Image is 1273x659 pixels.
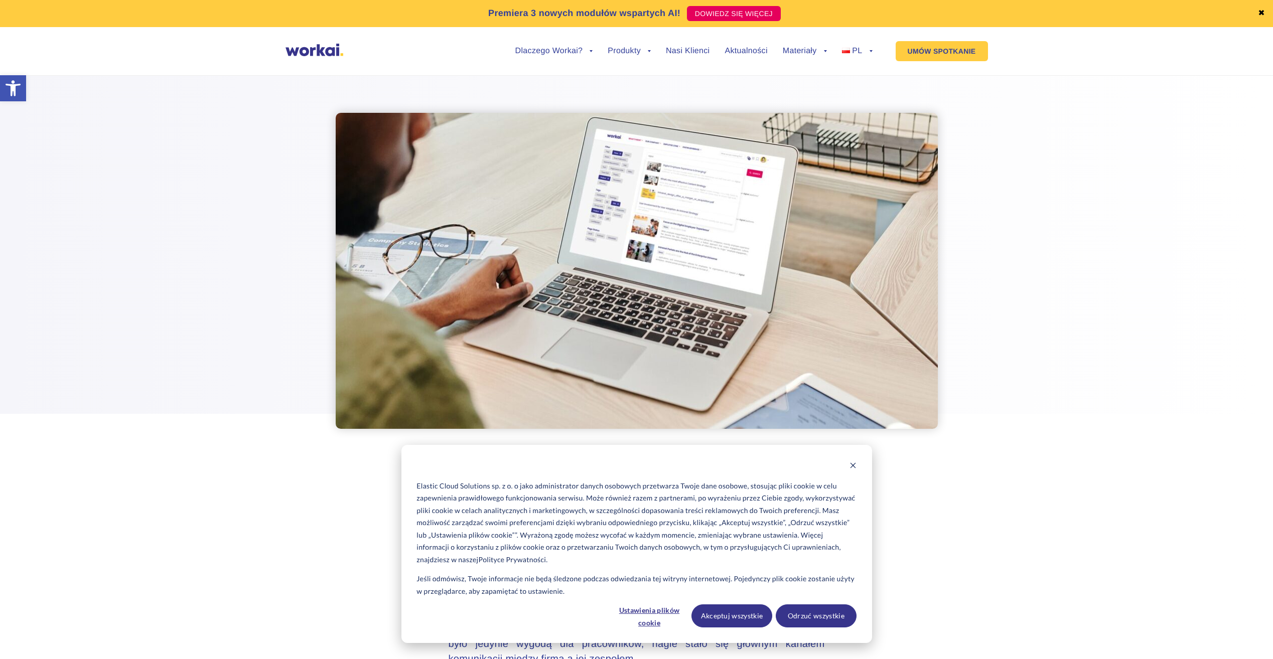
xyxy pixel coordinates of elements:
img: employee working in the office - corporate digital transformation strategies [336,113,938,429]
a: UMÓW SPOTKANIE [896,41,988,61]
p: Elastic Cloud Solutions sp. z o. o jako administrator danych osobowych przetwarza Twoje dane osob... [416,480,856,566]
button: Dismiss cookie banner [850,460,857,473]
a: Nasi Klienci [666,47,710,55]
div: Cookie banner [401,445,872,643]
button: Akceptuj wszystkie [691,604,772,627]
a: DOWIEDZ SIĘ WIĘCEJ [687,6,781,21]
p: Jeśli odmówisz, Twoje informacje nie będą śledzone podczas odwiedzania tej witryny internetowej. ... [416,573,856,597]
a: Produkty [608,47,651,55]
button: Ustawienia plików cookie [611,604,688,627]
a: ✖ [1258,10,1265,18]
a: Dlaczego Workai? [515,47,593,55]
p: Premiera 3 nowych modułów wspartych AI! [488,7,680,20]
div: [DATE] • 6 minut czytania [449,444,532,453]
span: PL [852,47,862,55]
a: PL [842,47,873,55]
a: Materiały [783,47,827,55]
button: Odrzuć wszystkie [776,604,857,627]
a: Polityce Prywatności. [479,554,548,566]
a: Aktualności [725,47,767,55]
